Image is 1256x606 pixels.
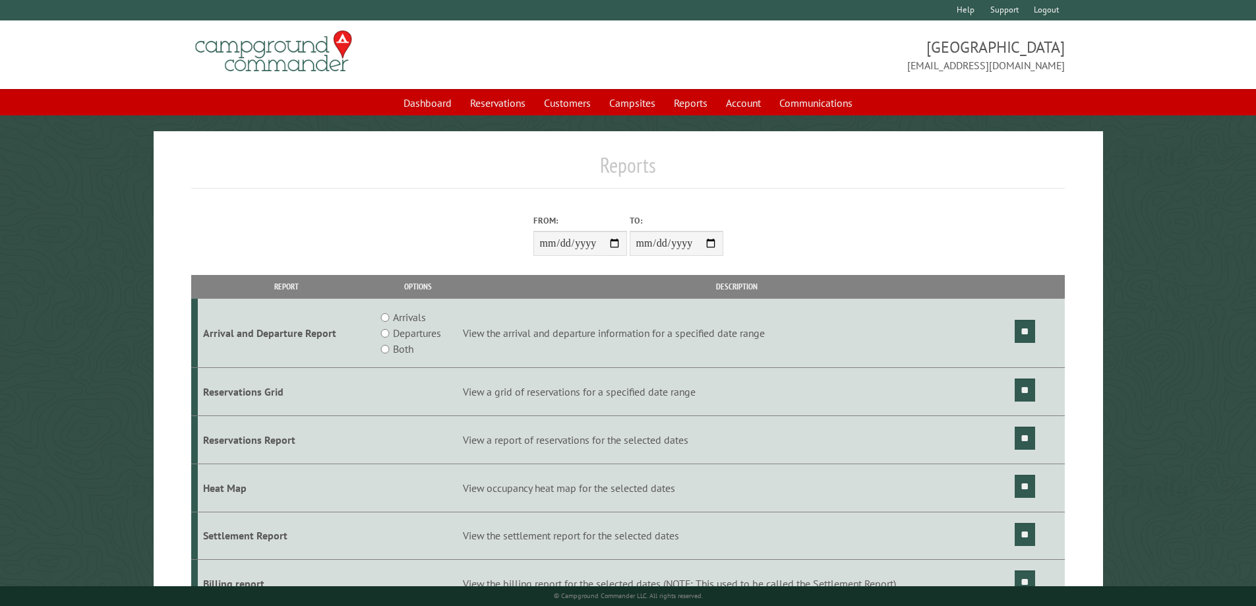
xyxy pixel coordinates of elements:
[628,36,1065,73] span: [GEOGRAPHIC_DATA] [EMAIL_ADDRESS][DOMAIN_NAME]
[554,591,703,600] small: © Campground Commander LLC. All rights reserved.
[461,464,1013,512] td: View occupancy heat map for the selected dates
[198,368,375,416] td: Reservations Grid
[198,275,375,298] th: Report
[393,309,426,325] label: Arrivals
[601,90,663,115] a: Campsites
[533,214,627,227] label: From:
[461,415,1013,464] td: View a report of reservations for the selected dates
[393,341,413,357] label: Both
[393,325,441,341] label: Departures
[461,299,1013,368] td: View the arrival and departure information for a specified date range
[666,90,715,115] a: Reports
[198,299,375,368] td: Arrival and Departure Report
[771,90,860,115] a: Communications
[191,26,356,77] img: Campground Commander
[461,368,1013,416] td: View a grid of reservations for a specified date range
[630,214,723,227] label: To:
[461,275,1013,298] th: Description
[374,275,460,298] th: Options
[718,90,769,115] a: Account
[198,464,375,512] td: Heat Map
[396,90,460,115] a: Dashboard
[198,512,375,560] td: Settlement Report
[461,512,1013,560] td: View the settlement report for the selected dates
[462,90,533,115] a: Reservations
[191,152,1065,189] h1: Reports
[198,415,375,464] td: Reservations Report
[536,90,599,115] a: Customers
